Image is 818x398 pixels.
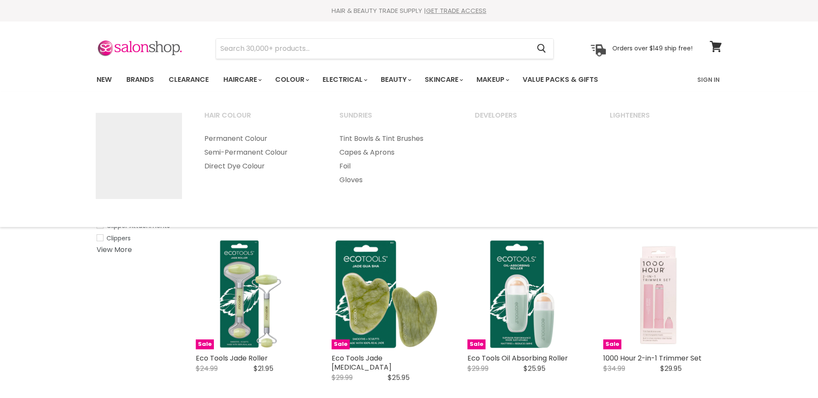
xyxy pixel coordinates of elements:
a: Value Packs & Gifts [516,71,605,89]
a: Skincare [418,71,468,89]
span: $29.99 [332,373,353,382]
form: Product [216,38,554,59]
a: Colour [269,71,314,89]
a: Sign In [692,71,725,89]
span: $25.95 [388,373,410,382]
span: $29.95 [660,364,682,373]
input: Search [216,39,530,59]
a: GET TRADE ACCESS [426,6,486,15]
a: Brands [120,71,160,89]
p: Orders over $149 ship free! [612,44,693,52]
span: Sale [467,339,486,349]
span: Sale [196,339,214,349]
div: HAIR & BEAUTY TRADE SUPPLY | [86,6,733,15]
a: Electrical [316,71,373,89]
span: $24.99 [196,364,218,373]
span: $29.99 [467,364,489,373]
a: Haircare [217,71,267,89]
a: Clearance [162,71,215,89]
span: $21.95 [254,364,273,373]
a: Eco Tools Oil Absorbing Roller [467,353,568,363]
a: Eco Tools Jade [MEDICAL_DATA] [332,353,392,372]
span: Sale [332,339,350,349]
a: Makeup [470,71,514,89]
a: Eco Tools Jade Roller [196,353,268,363]
span: $34.99 [603,364,625,373]
span: $25.95 [523,364,545,373]
a: 1000 Hour 2-in-1 Trimmer Set [603,353,702,363]
ul: Main menu [90,67,649,92]
span: Sale [603,339,621,349]
nav: Main [86,67,733,92]
a: Beauty [374,71,417,89]
button: Search [530,39,553,59]
a: New [90,71,118,89]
